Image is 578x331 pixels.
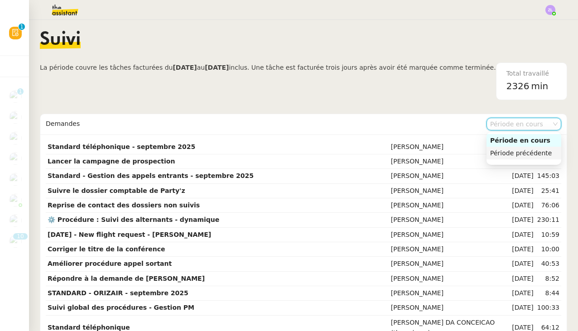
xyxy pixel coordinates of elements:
[197,64,205,71] span: au
[510,286,535,301] td: [DATE]
[389,184,511,198] td: [PERSON_NAME]
[48,324,130,331] strong: Standard téléphonique
[486,134,561,147] nz-option-item: Période en cours
[545,5,555,15] img: svg
[40,31,81,49] span: Suivi
[46,115,486,133] div: Demandes
[510,169,535,183] td: [DATE]
[510,301,535,315] td: [DATE]
[9,235,22,248] img: users%2FRcIDm4Xn1TPHYwgLThSv8RQYtaM2%2Favatar%2F95761f7a-40c3-4bb5-878d-fe785e6f95b2
[389,154,511,169] td: [PERSON_NAME]
[389,272,511,286] td: [PERSON_NAME]
[389,140,511,154] td: [PERSON_NAME]
[48,172,254,179] strong: Standard - Gestion des appels entrants - septembre 2025
[510,242,535,257] td: [DATE]
[389,286,511,301] td: [PERSON_NAME]
[535,213,561,227] td: 230:11
[535,228,561,242] td: 10:59
[20,24,24,32] p: 1
[389,213,511,227] td: [PERSON_NAME]
[389,198,511,213] td: [PERSON_NAME]
[490,118,558,130] nz-select-item: Période en cours
[389,242,511,257] td: [PERSON_NAME]
[48,260,172,267] strong: Améliorer procédure appel sortant
[205,64,229,71] b: [DATE]
[510,257,535,271] td: [DATE]
[48,304,194,311] strong: Suivi global des procédures - Gestion PM
[229,64,496,71] span: inclus. Une tâche est facturée trois jours après avoir été marquée comme terminée.
[510,228,535,242] td: [DATE]
[48,231,211,238] strong: [DATE] - New flight request - [PERSON_NAME]
[9,173,22,186] img: users%2FW4OQjB9BRtYK2an7yusO0WsYLsD3%2Favatar%2F28027066-518b-424c-8476-65f2e549ac29
[506,81,530,91] span: 2326
[389,169,511,183] td: [PERSON_NAME]
[17,233,20,241] p: 1
[40,64,173,71] span: La période couvre les tâches facturées du
[389,228,511,242] td: [PERSON_NAME]
[48,245,165,253] strong: Corriger le titre de la conférence
[535,272,561,286] td: 8:52
[48,275,205,282] strong: Répondre à la demande de [PERSON_NAME]
[9,111,22,124] img: users%2FrssbVgR8pSYriYNmUDKzQX9syo02%2Favatar%2Fb215b948-7ecd-4adc-935c-e0e4aeaee93e
[510,198,535,213] td: [DATE]
[19,24,25,30] nz-badge-sup: 1
[389,301,511,315] td: [PERSON_NAME]
[48,187,185,194] strong: Suivre le dossier comptable de Party'z
[535,257,561,271] td: 40:53
[9,132,22,144] img: users%2FRcIDm4Xn1TPHYwgLThSv8RQYtaM2%2Favatar%2F95761f7a-40c3-4bb5-878d-fe785e6f95b2
[486,147,561,159] nz-option-item: Période précédente
[9,152,22,165] img: users%2FC9SBsJ0duuaSgpQFj5LgoEX8n0o2%2Favatar%2Fec9d51b8-9413-4189-adfb-7be4d8c96a3c
[535,286,561,301] td: 8:44
[510,213,535,227] td: [DATE]
[48,216,219,223] strong: ⚙️ Procédure : Suivi des alternants - dynamique
[48,201,200,209] strong: Reprise de contact des dossiers non suivis
[510,272,535,286] td: [DATE]
[506,68,557,79] div: Total travaillé
[389,257,511,271] td: [PERSON_NAME]
[535,169,561,183] td: 145:03
[48,158,175,165] strong: Lancer la campagne de prospection
[13,233,27,240] nz-badge-sup: 10
[48,143,195,150] strong: Standard téléphonique - septembre 2025
[535,301,561,315] td: 100:33
[173,64,197,71] b: [DATE]
[490,149,558,157] div: Période précédente
[17,88,24,95] nz-badge-sup: 1
[510,184,535,198] td: [DATE]
[490,136,558,144] div: Période en cours
[20,233,24,241] p: 0
[535,242,561,257] td: 10:00
[535,184,561,198] td: 25:41
[9,214,22,227] img: users%2FhitvUqURzfdVsA8TDJwjiRfjLnH2%2Favatar%2Flogo-thermisure.png
[9,90,22,103] img: users%2FfjlNmCTkLiVoA3HQjY3GA5JXGxb2%2Favatar%2Fstarofservice_97480retdsc0392.png
[19,88,22,96] p: 1
[531,79,549,94] span: min
[9,194,22,206] img: users%2FoFdbodQ3TgNoWt9kP3GXAs5oaCq1%2Favatar%2Fprofile-pic.png
[48,289,188,297] strong: STANDARD - ORIZAIR - septembre 2025
[535,198,561,213] td: 76:06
